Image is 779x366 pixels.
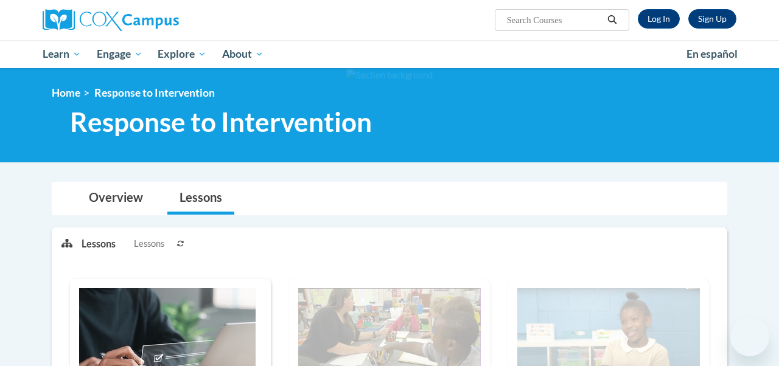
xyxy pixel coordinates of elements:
[506,13,603,27] input: Search Courses
[77,182,155,215] a: Overview
[686,47,738,60] span: En español
[638,9,680,29] a: Log In
[158,47,206,61] span: Explore
[35,40,89,68] a: Learn
[97,47,142,61] span: Engage
[214,40,271,68] a: About
[43,9,262,31] a: Cox Campus
[167,182,234,215] a: Lessons
[33,40,746,68] div: Main menu
[43,9,179,31] img: Cox Campus
[43,47,81,61] span: Learn
[603,13,621,27] button: Search
[82,237,116,250] p: Lessons
[52,86,80,99] a: Home
[688,9,736,29] a: Register
[222,47,264,61] span: About
[730,317,769,356] iframe: Button to launch messaging window
[89,40,150,68] a: Engage
[94,86,215,99] span: Response to Intervention
[134,237,164,250] span: Lessons
[679,41,746,67] a: En español
[70,106,372,138] span: Response to Intervention
[346,69,433,82] img: Section background
[150,40,214,68] a: Explore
